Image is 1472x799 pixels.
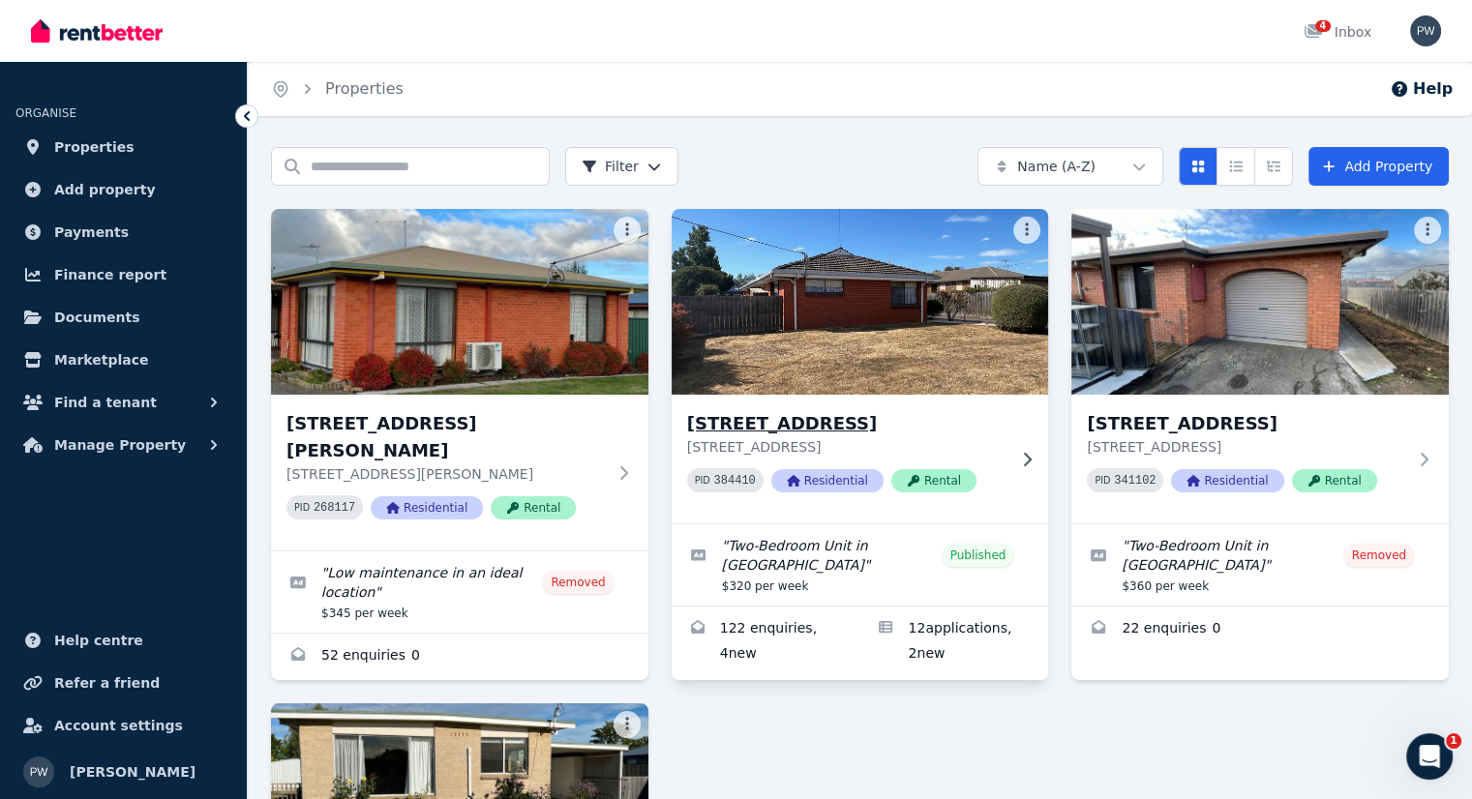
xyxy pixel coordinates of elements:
[271,634,648,680] a: Enquiries for 1/3 Burnett Street, Longford
[1446,733,1461,749] span: 1
[1087,437,1406,457] p: [STREET_ADDRESS]
[1013,217,1040,244] button: More options
[695,475,710,486] small: PID
[54,391,157,414] span: Find a tenant
[15,706,231,745] a: Account settings
[1217,147,1255,186] button: Compact list view
[1071,209,1449,523] a: 2/3 Burghley Street, Longford[STREET_ADDRESS][STREET_ADDRESS]PID 341102ResidentialRental
[977,147,1163,186] button: Name (A-Z)
[687,437,1006,457] p: [STREET_ADDRESS]
[1071,524,1449,606] a: Edit listing: Two-Bedroom Unit in Longford
[662,204,1058,399] img: 1/50 Malcombe St, Longford
[771,469,884,492] span: Residential
[54,178,156,201] span: Add property
[54,221,129,244] span: Payments
[1017,157,1096,176] span: Name (A-Z)
[31,16,163,45] img: RentBetter
[1406,733,1453,780] iframe: Intercom live chat
[70,760,195,784] span: [PERSON_NAME]
[1414,217,1441,244] button: More options
[714,474,756,488] code: 384410
[54,433,186,457] span: Manage Property
[672,209,1049,523] a: 1/50 Malcombe St, Longford[STREET_ADDRESS][STREET_ADDRESS]PID 384410ResidentialRental
[1087,410,1406,437] h3: [STREET_ADDRESS]
[1179,147,1293,186] div: View options
[286,410,606,464] h3: [STREET_ADDRESS][PERSON_NAME]
[15,426,231,464] button: Manage Property
[23,756,54,787] img: Paul Williams
[54,348,148,371] span: Marketplace
[15,298,231,337] a: Documents
[1095,475,1110,486] small: PID
[54,263,166,286] span: Finance report
[891,469,976,492] span: Rental
[54,135,135,159] span: Properties
[15,213,231,252] a: Payments
[15,170,231,209] a: Add property
[325,79,404,98] a: Properties
[614,711,641,738] button: More options
[1292,469,1377,492] span: Rental
[1114,474,1156,488] code: 341102
[1308,147,1449,186] a: Add Property
[15,664,231,702] a: Refer a friend
[672,607,860,678] a: Enquiries for 1/50 Malcombe St, Longford
[286,464,606,484] p: [STREET_ADDRESS][PERSON_NAME]
[314,501,355,515] code: 268117
[271,209,648,395] img: 1/3 Burnett Street, Longford
[1179,147,1217,186] button: Card view
[1171,469,1283,492] span: Residential
[15,255,231,294] a: Finance report
[491,496,576,519] span: Rental
[1315,20,1331,32] span: 4
[1071,607,1449,653] a: Enquiries for 2/3 Burghley Street, Longford
[248,62,427,116] nav: Breadcrumb
[1390,77,1453,101] button: Help
[1254,147,1293,186] button: Expanded list view
[15,383,231,422] button: Find a tenant
[1071,209,1449,395] img: 2/3 Burghley Street, Longford
[54,306,140,329] span: Documents
[1410,15,1441,46] img: Paul Williams
[614,217,641,244] button: More options
[1304,22,1371,42] div: Inbox
[294,502,310,513] small: PID
[371,496,483,519] span: Residential
[672,524,1049,606] a: Edit listing: Two-Bedroom Unit in Longford
[565,147,678,186] button: Filter
[15,106,76,120] span: ORGANISE
[582,157,639,176] span: Filter
[687,410,1006,437] h3: [STREET_ADDRESS]
[271,209,648,550] a: 1/3 Burnett Street, Longford[STREET_ADDRESS][PERSON_NAME][STREET_ADDRESS][PERSON_NAME]PID 268117R...
[54,629,143,652] span: Help centre
[15,621,231,660] a: Help centre
[54,671,160,695] span: Refer a friend
[859,607,1048,678] a: Applications for 1/50 Malcombe St, Longford
[271,551,648,633] a: Edit listing: Low maintenance in an ideal location
[15,340,231,379] a: Marketplace
[15,128,231,166] a: Properties
[54,714,183,737] span: Account settings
